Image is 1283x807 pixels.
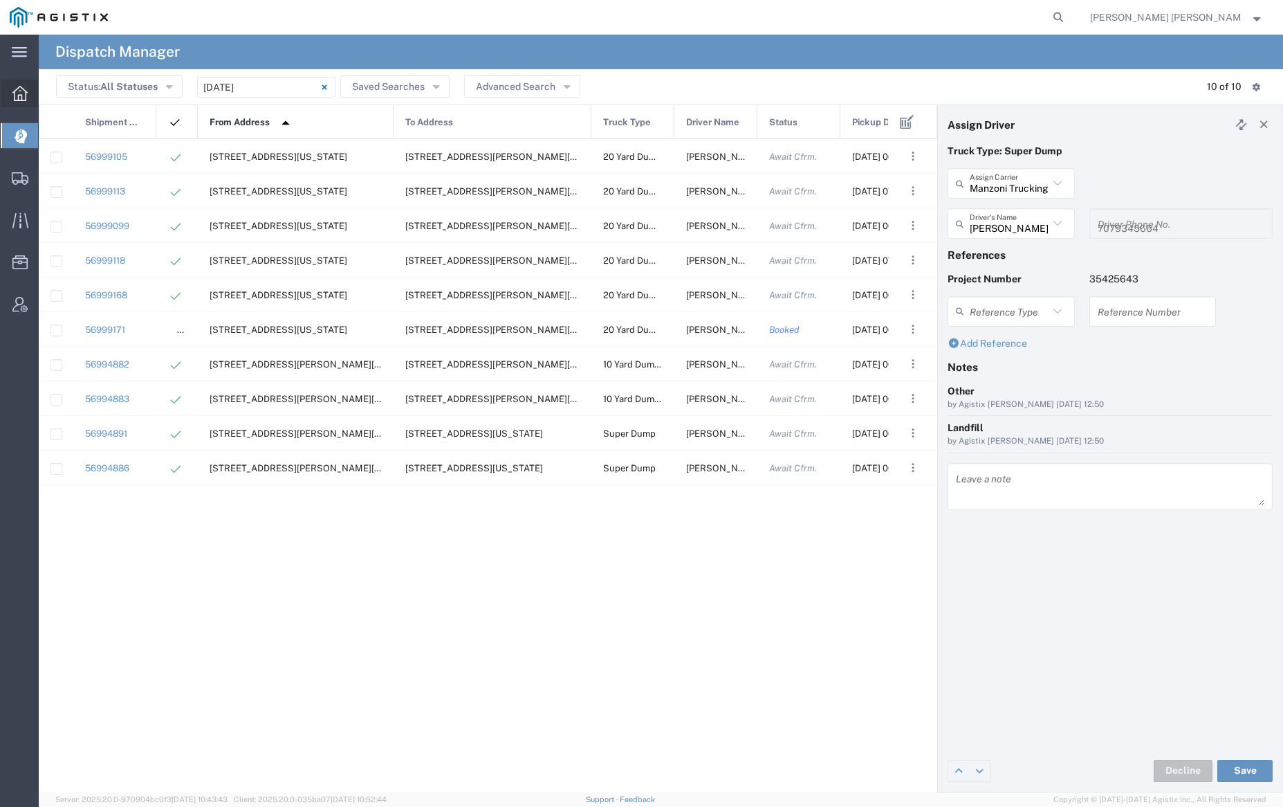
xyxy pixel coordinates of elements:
a: Support [586,795,620,804]
span: 20 Yard Dump Truck [603,255,688,266]
span: Jessie Dhillon [686,186,761,197]
a: Feedback [620,795,655,804]
span: Kelly Dickey [686,359,761,370]
span: Booked [769,325,800,335]
span: 901 Bailey Rd, Pittsburg, California, 94565, United States [405,186,618,197]
a: 56999099 [85,221,129,231]
h4: References [948,248,1273,261]
span: Await Cfrm. [769,428,817,439]
span: Copyright © [DATE]-[DATE] Agistix Inc., All Rights Reserved [1053,794,1266,806]
a: 56994891 [85,428,127,439]
span: . . . [912,356,914,372]
img: icon [168,116,182,129]
span: Await Cfrm. [769,186,817,197]
span: [DATE] 10:43:43 [172,795,228,804]
span: . . . [912,390,914,407]
span: 10/02/2025, 07:00 [852,255,907,266]
span: 10/02/2025, 06:30 [852,359,907,370]
span: Server: 2025.20.0-970904bc0f3 [55,795,228,804]
a: 56994886 [85,463,129,473]
span: 1601 Dixon Landing Rd, Milpitas, California, 95035, United States [405,290,618,300]
span: 10/02/2025, 07:00 [852,186,907,197]
a: Add Reference [948,338,1027,349]
span: 20 Yard Dump Truck [603,221,688,231]
span: Super Dump [603,463,656,473]
div: by Agistix [PERSON_NAME] [DATE] 12:50 [948,399,1273,411]
span: Await Cfrm. [769,463,817,473]
span: 10/02/2025, 06:45 [852,428,907,439]
span: 4801 Oakport St, Oakland, California, 94601, United States [210,290,347,300]
span: 3600 Adobe Rd, Petaluma, California, 94954, United States [210,221,347,231]
button: Save [1217,760,1273,782]
span: Rohit Kumar [686,325,761,335]
span: Await Cfrm. [769,221,817,231]
span: Await Cfrm. [769,255,817,266]
span: Pickup Date and Time [852,105,945,140]
button: ... [903,147,923,166]
a: 56999113 [85,186,125,197]
a: 56999105 [85,152,127,162]
button: ... [903,458,923,478]
span: Driver Name [686,105,739,140]
span: . . . [912,217,914,234]
span: Client: 2025.20.0-035ba07 [234,795,387,804]
span: Await Cfrm. [769,290,817,300]
span: 4801 Oakport St, Oakland, California, 94601, United States [210,325,347,335]
div: 10 of 10 [1207,80,1242,94]
span: . . . [912,460,914,476]
span: . . . [912,252,914,269]
span: 6426 Hay Rd, Vacaville, California, 95687, United States [405,428,543,439]
button: ... [903,354,923,374]
span: From Address [210,105,270,140]
span: 10/02/2025, 06:30 [852,394,907,404]
a: 56999168 [85,290,127,300]
span: Harman Singh [686,428,761,439]
span: 1601 Dixon Landing Rd, Milpitas, California, 95035, United States [405,325,618,335]
span: 10/02/2025, 06:30 [852,152,907,162]
span: . . . [912,425,914,442]
a: 56994882 [85,359,129,370]
span: Truck Type [603,105,651,140]
span: 910 Howell Mountain Rd, Angwin, California, United States [405,359,618,370]
button: ... [903,424,923,443]
button: ... [903,285,923,305]
span: 10 Yard Dump Truck [603,394,686,404]
span: 910 Howell Mountain Rd, Angwin, California, United States [405,394,618,404]
span: 10/02/2025, 06:30 [852,325,907,335]
span: All Statuses [100,81,158,92]
span: Avtar Khinda [686,290,761,300]
button: ... [903,389,923,408]
span: 901 Bailey Rd, Pittsburg, California, 94565, United States [405,221,618,231]
button: Saved Searches [340,75,450,98]
span: Ed Vera [686,221,761,231]
button: [PERSON_NAME] [PERSON_NAME] [1089,9,1264,26]
span: Sewa Singh [686,152,761,162]
span: 20 Yard Dump Truck [603,152,688,162]
span: Super Dump [603,428,656,439]
p: 35425643 [1089,272,1217,287]
div: Other [948,384,1273,399]
span: 10 Yard Dump Truck [603,359,686,370]
a: 56994883 [85,394,129,404]
button: ... [903,320,923,339]
img: logo [10,7,108,28]
p: Truck Type: Super Dump [948,144,1273,158]
h4: Dispatch Manager [55,35,180,69]
a: 56999171 [85,325,125,335]
span: 885 Lake Herman Rd, Vallejo, California, 94591, United States [210,394,422,404]
p: Project Number [948,272,1075,287]
span: 10/02/2025, 06:30 [852,221,907,231]
a: Edit previous row [948,761,969,781]
span: 910 Howell Mountain Rd, Angwin, California, United States [210,463,422,473]
button: ... [903,251,923,270]
span: 20 Yard Dump Truck [603,290,688,300]
h4: Notes [948,361,1273,373]
button: Status:All Statuses [56,75,183,98]
div: by Agistix [PERSON_NAME] [DATE] 12:50 [948,435,1273,448]
span: Kayte Bray Dogali [1090,10,1242,25]
a: Edit next row [969,761,990,781]
span: Await Cfrm. [769,359,817,370]
button: Advanced Search [464,75,580,98]
span: 10/02/2025, 06:30 [852,290,907,300]
span: Dave Pimentel [686,394,761,404]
